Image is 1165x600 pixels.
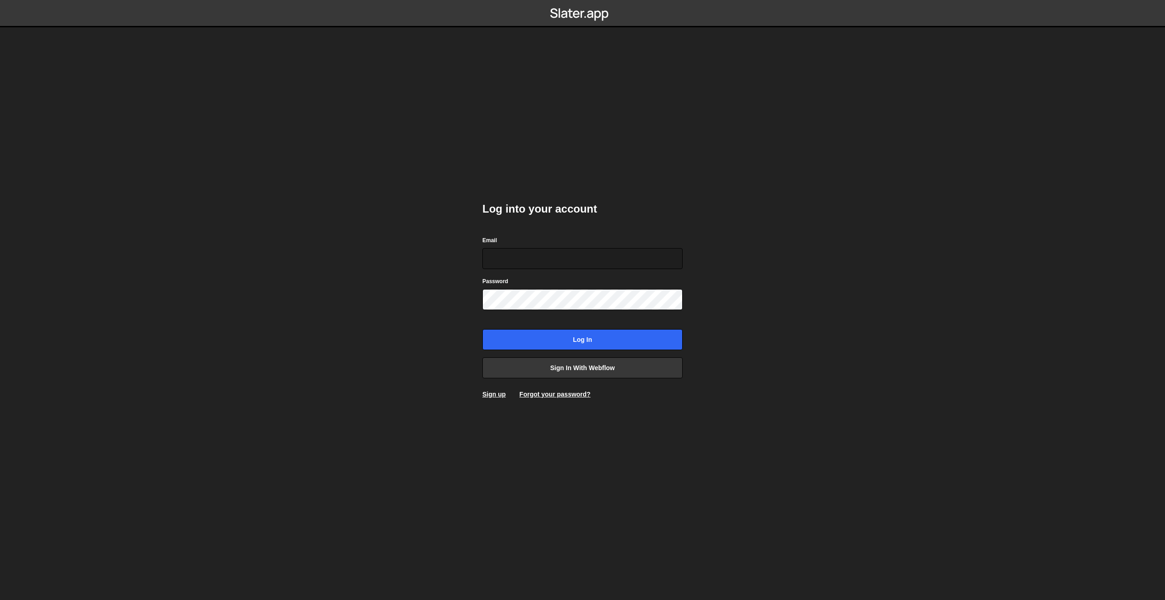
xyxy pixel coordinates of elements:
[482,236,497,245] label: Email
[482,329,683,350] input: Log in
[519,391,590,398] a: Forgot your password?
[482,391,506,398] a: Sign up
[482,202,683,216] h2: Log into your account
[482,357,683,378] a: Sign in with Webflow
[482,277,508,286] label: Password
